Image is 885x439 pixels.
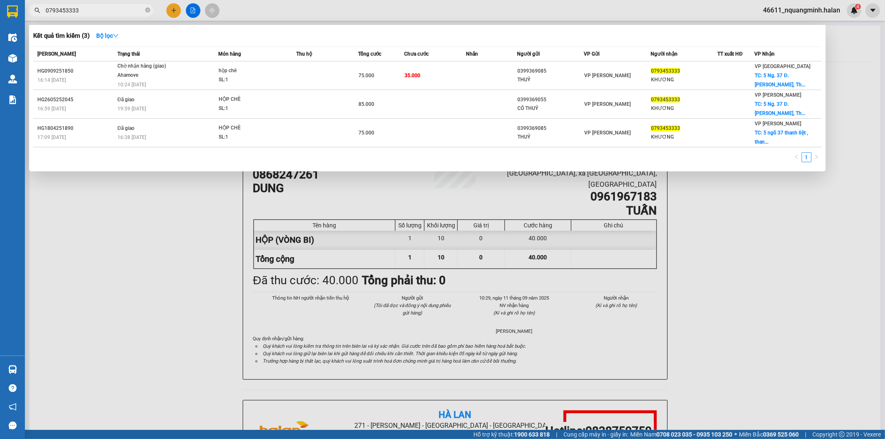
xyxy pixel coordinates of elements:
[219,104,281,113] div: SL: 1
[33,32,90,40] h3: Kết quả tìm kiếm ( 3 )
[96,32,119,39] strong: Bộ lọc
[518,133,584,141] div: THUỶ
[117,71,180,80] div: Ahamove
[755,73,806,88] span: TC: 5 Ng. 37 Đ. [PERSON_NAME], Th...
[755,92,802,98] span: VP [PERSON_NAME]
[219,95,281,104] div: HỘP CHÈ
[8,33,17,42] img: warehouse-icon
[8,75,17,83] img: warehouse-icon
[117,62,180,71] div: Chờ nhận hàng (giao)
[518,104,584,113] div: CÔ THUỶ
[651,97,680,102] span: 0793453333
[717,51,743,57] span: TT xuất HĐ
[518,67,584,76] div: 0399369085
[219,133,281,142] div: SL: 1
[37,77,66,83] span: 16:14 [DATE]
[117,51,140,57] span: Trạng thái
[10,10,73,52] img: logo.jpg
[404,51,429,57] span: Chưa cước
[405,73,420,78] span: 35.000
[651,51,678,57] span: Người nhận
[792,152,802,162] button: left
[9,403,17,411] span: notification
[117,97,134,102] span: Đã giao
[755,63,811,69] span: VP [GEOGRAPHIC_DATA]
[814,154,819,159] span: right
[466,51,478,57] span: Nhãn
[585,101,631,107] span: VP [PERSON_NAME]
[8,365,17,374] img: warehouse-icon
[585,73,631,78] span: VP [PERSON_NAME]
[8,54,17,63] img: warehouse-icon
[584,51,600,57] span: VP Gửi
[46,6,144,15] input: Tìm tên, số ĐT hoặc mã đơn
[7,5,18,18] img: logo-vxr
[78,20,347,31] li: 271 - [PERSON_NAME] - [GEOGRAPHIC_DATA] - [GEOGRAPHIC_DATA]
[37,51,76,57] span: [PERSON_NAME]
[755,130,809,145] span: TC: 5 ngõ 37 thanh liệt , than...
[794,154,799,159] span: left
[37,95,115,104] div: HG2605252045
[802,152,812,162] li: 1
[651,125,680,131] span: 0793453333
[755,121,802,127] span: VP [PERSON_NAME]
[518,124,584,133] div: 0399369085
[812,152,822,162] button: right
[90,29,125,42] button: Bộ lọcdown
[34,7,40,13] span: search
[651,76,717,84] div: KHƯƠNG
[518,95,584,104] div: 0399369055
[358,51,382,57] span: Tổng cước
[517,51,540,57] span: Người gửi
[358,73,374,78] span: 75.000
[218,51,241,57] span: Món hàng
[117,134,146,140] span: 16:38 [DATE]
[755,51,775,57] span: VP Nhận
[802,153,811,162] a: 1
[117,106,146,112] span: 19:59 [DATE]
[113,33,119,39] span: down
[296,51,312,57] span: Thu hộ
[651,104,717,113] div: KHƯƠNG
[145,7,150,12] span: close-circle
[585,130,631,136] span: VP [PERSON_NAME]
[10,56,124,84] b: GỬI : VP [GEOGRAPHIC_DATA]
[792,152,802,162] li: Previous Page
[358,130,374,136] span: 75.000
[358,101,374,107] span: 85.000
[37,106,66,112] span: 16:59 [DATE]
[812,152,822,162] li: Next Page
[37,124,115,133] div: HG1804251890
[518,76,584,84] div: THUỶ
[651,68,680,74] span: 0793453333
[117,125,134,131] span: Đã giao
[37,67,115,76] div: HG0909251850
[651,133,717,141] div: KHƯƠNG
[219,124,281,133] div: HỘP CHÈ
[219,66,281,76] div: hộp chè
[9,384,17,392] span: question-circle
[117,82,146,88] span: 10:24 [DATE]
[755,101,806,116] span: TC: 5 Ng. 37 Đ. [PERSON_NAME], Th...
[219,76,281,85] div: SL: 1
[9,422,17,429] span: message
[8,95,17,104] img: solution-icon
[145,7,150,15] span: close-circle
[37,134,66,140] span: 17:09 [DATE]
